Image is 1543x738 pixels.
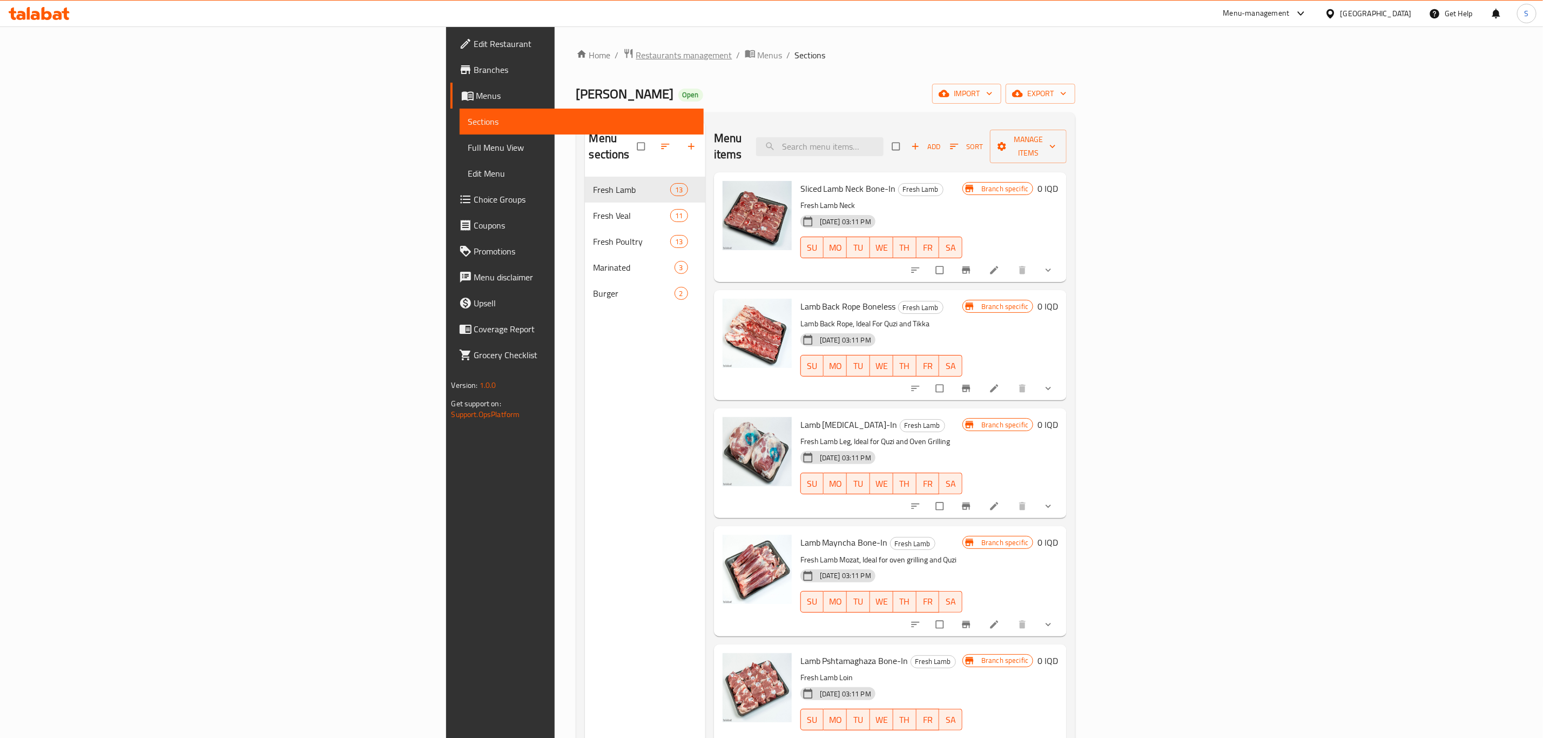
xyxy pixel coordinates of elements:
a: Choice Groups [450,186,704,212]
button: WE [870,237,893,258]
span: Branches [474,63,695,76]
p: Fresh Lamb Neck [800,199,962,212]
span: Lamb Pshtamaghaza Bone-In [800,653,908,669]
span: 1.0.0 [480,378,496,392]
span: 2 [675,289,688,299]
span: FR [921,712,935,728]
div: items [675,287,688,300]
span: Select to update [929,496,952,516]
div: items [675,261,688,274]
button: sort-choices [904,613,929,636]
span: Lamb Mayncha Bone-In [800,534,888,551]
a: Menus [450,83,704,109]
span: Fresh Lamb [900,419,945,432]
span: Menus [758,49,783,62]
span: Sliced Lamb Neck Bone-In [800,180,896,197]
span: Lamb [MEDICAL_DATA]-In [800,417,898,433]
button: TU [847,709,870,730]
a: Edit menu item [989,619,1002,630]
p: Fresh Lamb Mozat, Ideal for oven grilling and Quzi [800,553,962,567]
button: SA [939,709,962,730]
span: Burger [594,287,675,300]
a: Edit Restaurant [450,31,704,57]
a: Edit menu item [989,501,1002,512]
span: Manage items [999,133,1058,160]
img: Lamb Back Rope Boneless [723,299,792,368]
span: Select section [886,136,908,157]
span: export [1014,87,1067,100]
span: FR [921,358,935,374]
span: SU [805,358,820,374]
button: MO [824,709,847,730]
span: Add item [908,138,943,155]
button: SA [939,591,962,613]
button: show more [1036,258,1062,282]
button: WE [870,355,893,377]
span: FR [921,594,935,609]
div: Fresh Lamb [900,419,945,432]
div: Fresh Lamb [890,537,935,550]
img: Lamb Mayncha Bone-In [723,535,792,604]
span: Sections [795,49,826,62]
span: SU [805,240,820,256]
span: Edit Menu [468,167,695,180]
span: Grocery Checklist [474,348,695,361]
button: import [932,84,1001,104]
button: show more [1036,613,1062,636]
span: Edit Restaurant [474,37,695,50]
span: MO [828,712,843,728]
h2: Menu items [714,130,744,163]
span: [DATE] 03:11 PM [816,335,875,345]
span: Branch specific [977,184,1033,194]
button: show more [1036,377,1062,400]
a: Menu disclaimer [450,264,704,290]
button: Branch-specific-item [954,377,980,400]
button: TU [847,237,870,258]
a: Coupons [450,212,704,238]
span: Menus [476,89,695,102]
span: WE [874,476,889,492]
button: FR [917,237,940,258]
span: Branch specific [977,420,1033,430]
span: MO [828,358,843,374]
span: Coverage Report [474,323,695,336]
h6: 0 IQD [1037,417,1058,432]
input: search [756,137,884,156]
span: Upsell [474,297,695,310]
div: Fresh Veal11 [585,203,705,229]
span: 3 [675,263,688,273]
h6: 0 IQD [1037,535,1058,550]
a: Sections [460,109,704,135]
span: Select to update [929,378,952,399]
span: Add [911,140,940,153]
p: Lamb Back Rope, Ideal For Quzi and Tikka [800,317,962,331]
span: MO [828,240,843,256]
span: Fresh Veal [594,209,671,222]
div: items [670,183,688,196]
button: TH [893,237,917,258]
button: TH [893,709,917,730]
span: Marinated [594,261,675,274]
button: SU [800,355,824,377]
li: / [787,49,791,62]
span: import [941,87,993,100]
div: Fresh Poultry [594,235,671,248]
a: Grocery Checklist [450,342,704,368]
span: WE [874,240,889,256]
h6: 0 IQD [1037,181,1058,196]
div: Fresh Lamb [898,301,944,314]
span: TU [851,358,866,374]
svg: Show Choices [1043,265,1054,276]
span: [DATE] 03:11 PM [816,217,875,227]
button: MO [824,473,847,494]
div: items [670,235,688,248]
nav: breadcrumb [576,48,1076,62]
div: Fresh Lamb [594,183,671,196]
div: Marinated3 [585,254,705,280]
span: TH [898,240,912,256]
img: Lamb Pshtamaghaza Bone-In [723,653,792,722]
span: Promotions [474,245,695,258]
span: Branch specific [977,538,1033,548]
span: MO [828,476,843,492]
